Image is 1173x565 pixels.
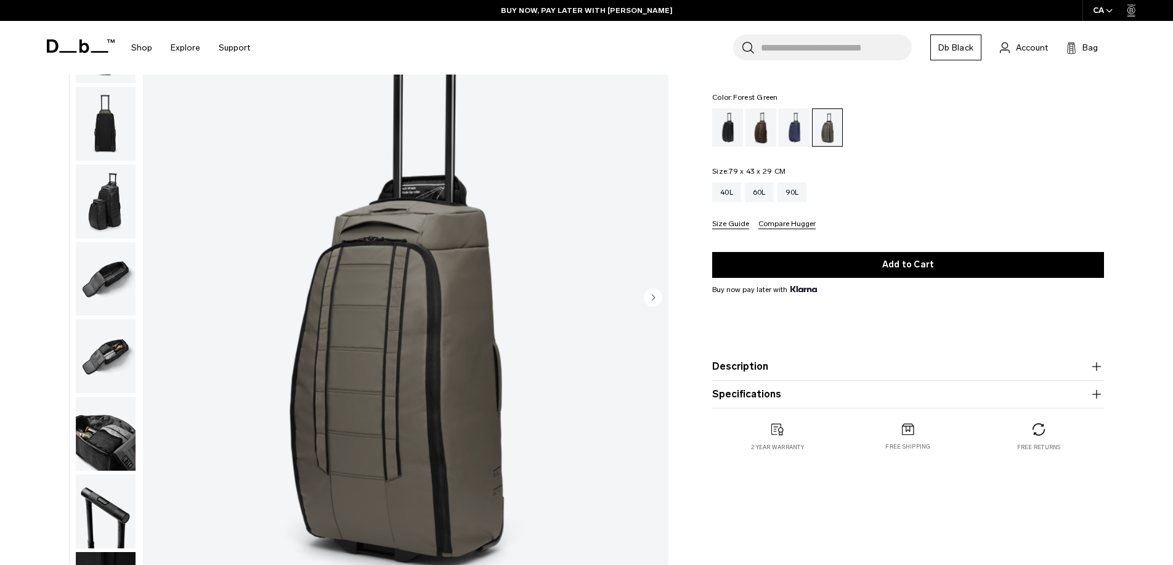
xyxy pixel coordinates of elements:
[712,284,817,295] span: Buy now pay later with
[75,86,136,161] button: Hugger Roller Bag Check-in 60L Forest Green
[729,167,785,176] span: 79 x 43 x 29 CM
[75,474,136,549] button: Hugger Roller Bag Check-in 60L Forest Green
[790,286,817,292] img: {"height" => 20, "alt" => "Klarna"}
[733,93,778,102] span: Forest Green
[745,182,774,202] a: 60L
[930,35,981,60] a: Db Black
[712,387,1104,402] button: Specifications
[885,442,930,451] p: Free shipping
[76,87,136,161] img: Hugger Roller Bag Check-in 60L Forest Green
[758,220,816,229] button: Compare Hugger
[75,396,136,471] button: Hugger Roller Bag Check-in 60L Forest Green
[75,319,136,394] button: Hugger Roller Bag Check-in 60L Forest Green
[1016,41,1048,54] span: Account
[712,94,778,101] legend: Color:
[76,319,136,393] img: Hugger Roller Bag Check-in 60L Forest Green
[501,5,673,16] a: BUY NOW, PAY LATER WITH [PERSON_NAME]
[1000,40,1048,55] a: Account
[712,359,1104,374] button: Description
[219,26,250,70] a: Support
[122,21,259,75] nav: Main Navigation
[75,242,136,317] button: Hugger Roller Bag Check-in 60L Forest Green
[76,474,136,548] img: Hugger Roller Bag Check-in 60L Forest Green
[712,252,1104,278] button: Add to Cart
[812,108,843,147] a: Forest Green
[712,182,741,202] a: 40L
[171,26,200,70] a: Explore
[76,165,136,238] img: Hugger Roller Bag Check-in 60L Forest Green
[1066,40,1098,55] button: Bag
[745,108,776,147] a: Espresso
[1082,41,1098,54] span: Bag
[75,164,136,239] button: Hugger Roller Bag Check-in 60L Forest Green
[712,220,749,229] button: Size Guide
[76,242,136,316] img: Hugger Roller Bag Check-in 60L Forest Green
[712,108,743,147] a: Black Out
[777,182,807,202] a: 90L
[712,168,785,175] legend: Size:
[131,26,152,70] a: Shop
[644,288,662,309] button: Next slide
[76,397,136,471] img: Hugger Roller Bag Check-in 60L Forest Green
[779,108,810,147] a: Blue Hour
[751,443,804,452] p: 2 year warranty
[1017,443,1061,452] p: Free returns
